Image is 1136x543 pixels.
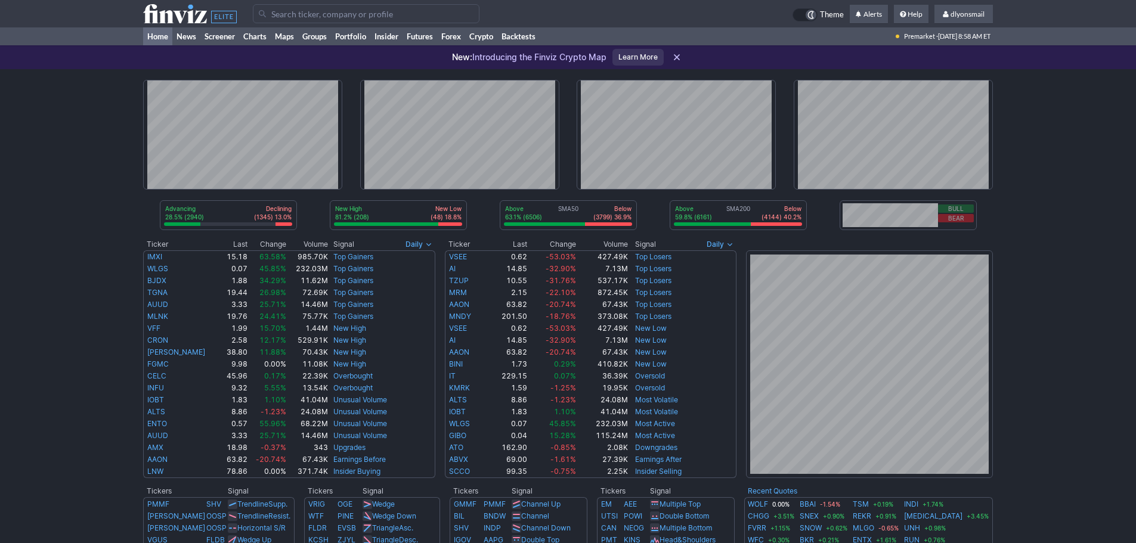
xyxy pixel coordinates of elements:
[333,324,366,333] a: New High
[287,346,328,358] td: 70.43K
[554,359,576,368] span: 0.29%
[253,4,479,23] input: Search
[147,347,205,356] a: [PERSON_NAME]
[635,359,667,368] a: New Low
[449,336,456,345] a: AI
[147,523,205,532] a: [PERSON_NAME]
[577,275,629,287] td: 537.17K
[333,300,373,309] a: Top Gainers
[147,288,168,297] a: TGNA
[635,419,675,428] a: Most Active
[497,27,540,45] a: Backtests
[938,27,990,45] span: [DATE] 8:58 AM ET
[237,511,268,520] span: Trendline
[635,276,671,285] a: Top Losers
[486,370,528,382] td: 229.15
[221,346,248,358] td: 38.80
[333,359,366,368] a: New High
[904,522,920,534] a: UNH
[338,523,356,532] a: EVSB
[850,5,888,24] a: Alerts
[624,523,644,532] a: NEOG
[221,311,248,322] td: 19.76
[370,27,403,45] a: Insider
[521,499,561,508] a: Channel Up
[449,431,466,440] a: GIBO
[635,407,678,416] a: Most Volatile
[660,523,712,532] a: Multiple Bottom
[335,204,369,213] p: New High
[486,406,528,418] td: 1.83
[546,324,576,333] span: -53.03%
[221,263,248,275] td: 0.07
[800,522,822,534] a: SNOW
[635,467,682,476] a: Insider Selling
[550,395,576,404] span: -1.23%
[221,238,248,250] th: Last
[486,430,528,442] td: 0.04
[601,499,612,508] a: EM
[143,27,172,45] a: Home
[333,240,354,249] span: Signal
[484,499,506,508] a: PMMF
[254,213,292,221] p: (1345) 13.0%
[172,27,200,45] a: News
[147,407,165,416] a: ALTS
[254,204,292,213] p: Declining
[331,27,370,45] a: Portfolio
[449,383,470,392] a: KMRK
[486,358,528,370] td: 1.73
[635,252,671,261] a: Top Losers
[449,359,463,368] a: BINI
[577,299,629,311] td: 67.43K
[748,486,797,495] a: Recent Quotes
[449,371,456,380] a: IT
[333,252,373,261] a: Top Gainers
[800,498,816,510] a: BBAI
[264,371,286,380] span: 0.17%
[206,499,221,508] a: SHV
[577,311,629,322] td: 373.08K
[259,288,286,297] span: 26.98%
[147,395,164,404] a: IOBT
[593,204,632,213] p: Below
[577,430,629,442] td: 115.24M
[635,264,671,273] a: Top Losers
[333,455,386,464] a: Earnings Before
[601,511,618,520] a: UTSI
[550,383,576,392] span: -1.25%
[635,383,665,392] a: Oversold
[748,522,766,534] a: FVRR
[165,213,204,221] p: 28.5% (2940)
[934,5,993,24] a: dlyonsmail
[333,407,387,416] a: Unusual Volume
[287,238,328,250] th: Volume
[259,431,286,440] span: 25.71%
[143,238,221,250] th: Ticker
[287,358,328,370] td: 11.08K
[577,394,629,406] td: 24.08M
[484,523,501,532] a: INDP
[938,204,974,213] button: Bull
[546,276,576,285] span: -31.76%
[486,418,528,430] td: 0.07
[904,27,938,45] span: Premarket ·
[449,324,467,333] a: VSEE
[486,311,528,322] td: 201.50
[298,27,331,45] a: Groups
[239,27,271,45] a: Charts
[505,204,542,213] p: Above
[333,371,373,380] a: Overbought
[484,511,506,520] a: BNDW
[287,334,328,346] td: 529.91K
[147,431,168,440] a: AUUD
[259,419,286,428] span: 55.96%
[259,264,286,273] span: 45.85%
[577,334,629,346] td: 7.13M
[333,288,373,297] a: Top Gainers
[333,467,380,476] a: Insider Buying
[147,371,166,380] a: CELC
[674,204,803,222] div: SMA200
[546,264,576,273] span: -32.90%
